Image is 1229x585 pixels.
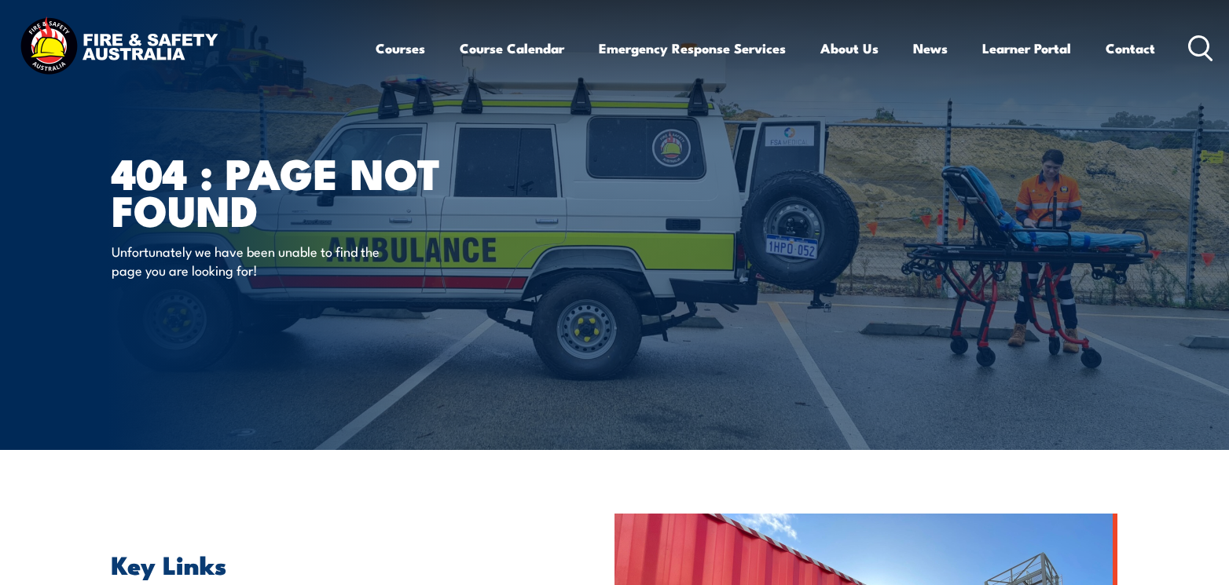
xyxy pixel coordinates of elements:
a: News [913,27,948,69]
a: About Us [820,27,879,69]
h1: 404 : Page Not Found [112,154,500,227]
a: Contact [1106,27,1155,69]
a: Learner Portal [982,27,1071,69]
a: Courses [376,27,425,69]
h2: Key Links [112,553,542,575]
a: Emergency Response Services [599,27,786,69]
a: Course Calendar [460,27,564,69]
p: Unfortunately we have been unable to find the page you are looking for! [112,242,398,279]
